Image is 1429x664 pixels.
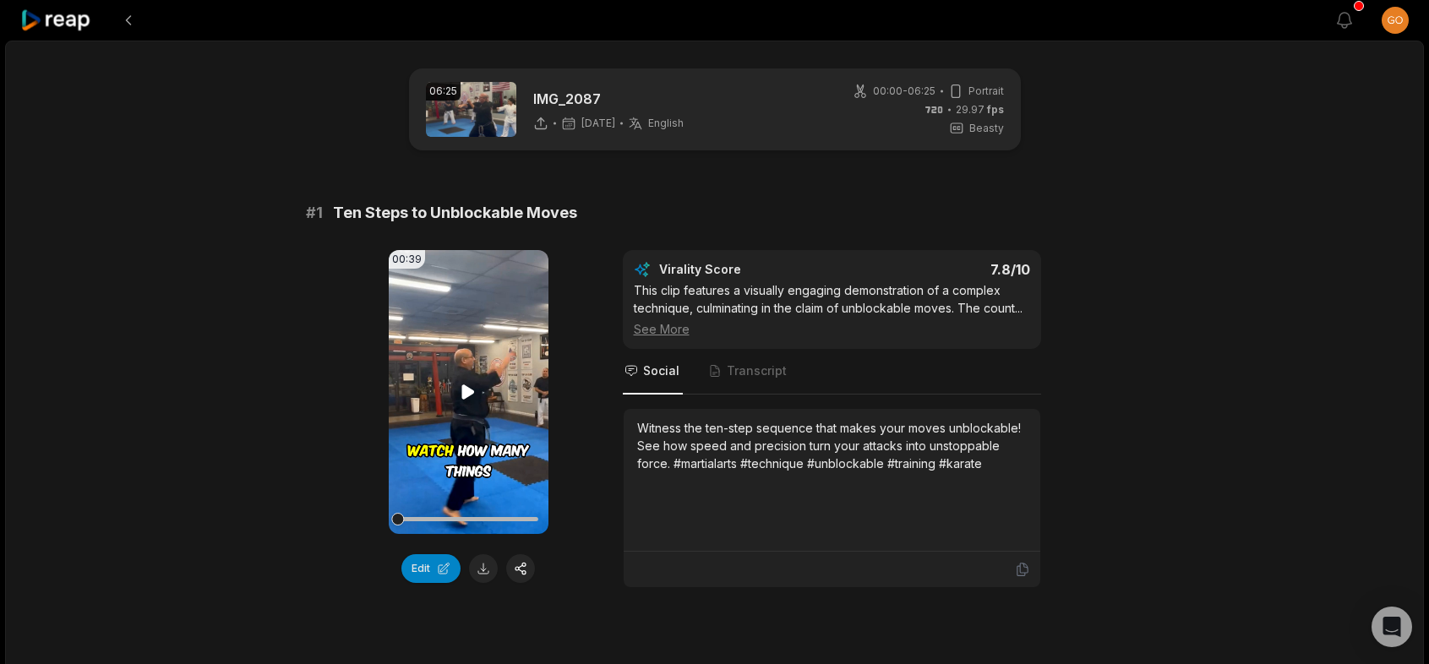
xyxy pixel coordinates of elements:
span: 00:00 - 06:25 [873,84,935,99]
span: English [648,117,684,130]
span: Social [643,362,679,379]
div: 06:25 [426,82,461,101]
p: IMG_2087 [533,89,684,109]
button: Edit [401,554,461,583]
span: Ten Steps to Unblockable Moves [333,201,577,225]
span: Portrait [968,84,1004,99]
span: [DATE] [581,117,615,130]
div: This clip features a visually engaging demonstration of a complex technique, culminating in the c... [634,281,1030,338]
div: 7.8 /10 [848,261,1030,278]
div: Open Intercom Messenger [1372,607,1412,647]
div: Witness the ten-step sequence that makes your moves unblockable! See how speed and precision turn... [637,419,1027,472]
video: Your browser does not support mp4 format. [389,250,548,534]
nav: Tabs [623,349,1041,395]
span: Beasty [969,121,1004,136]
span: Transcript [727,362,787,379]
div: See More [634,320,1030,338]
span: # 1 [306,201,323,225]
span: 29.97 [956,102,1004,117]
div: Virality Score [659,261,841,278]
span: fps [987,103,1004,116]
